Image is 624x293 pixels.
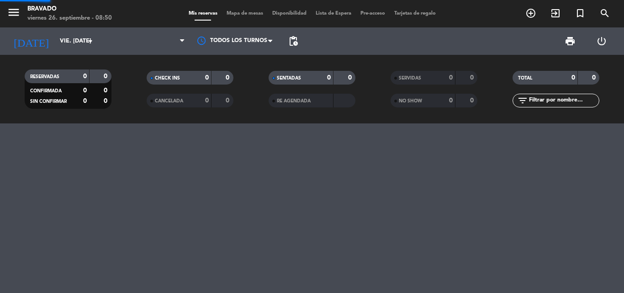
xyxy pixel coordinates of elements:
span: Disponibilidad [268,11,311,16]
span: CANCELADA [155,99,183,103]
div: Bravado [27,5,112,14]
strong: 0 [83,73,87,80]
i: menu [7,5,21,19]
span: SERVIDAS [399,76,421,80]
span: Mis reservas [184,11,222,16]
strong: 0 [470,97,476,104]
strong: 0 [449,97,453,104]
span: pending_actions [288,36,299,47]
span: Lista de Espera [311,11,356,16]
span: CONFIRMADA [30,89,62,93]
strong: 0 [226,75,231,81]
strong: 0 [470,75,476,81]
i: exit_to_app [550,8,561,19]
span: RESERVADAS [30,75,59,79]
strong: 0 [226,97,231,104]
span: Tarjetas de regalo [390,11,440,16]
i: filter_list [517,95,528,106]
span: TOTAL [518,76,532,80]
i: arrow_drop_down [85,36,96,47]
input: Filtrar por nombre... [528,96,599,106]
strong: 0 [104,73,109,80]
div: LOG OUT [586,27,617,55]
i: add_circle_outline [525,8,536,19]
i: turned_in_not [575,8,586,19]
i: power_settings_new [596,36,607,47]
strong: 0 [348,75,354,81]
strong: 0 [104,87,109,94]
span: Pre-acceso [356,11,390,16]
span: Mapa de mesas [222,11,268,16]
span: SIN CONFIRMAR [30,99,67,104]
strong: 0 [449,75,453,81]
span: SENTADAS [277,76,301,80]
strong: 0 [104,98,109,104]
strong: 0 [83,98,87,104]
strong: 0 [592,75,598,81]
span: NO SHOW [399,99,422,103]
span: RE AGENDADA [277,99,311,103]
strong: 0 [205,97,209,104]
strong: 0 [571,75,575,81]
i: [DATE] [7,31,55,51]
i: search [599,8,610,19]
strong: 0 [205,75,209,81]
strong: 0 [83,87,87,94]
strong: 0 [327,75,331,81]
span: print [565,36,576,47]
div: viernes 26. septiembre - 08:50 [27,14,112,23]
button: menu [7,5,21,22]
span: CHECK INS [155,76,180,80]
